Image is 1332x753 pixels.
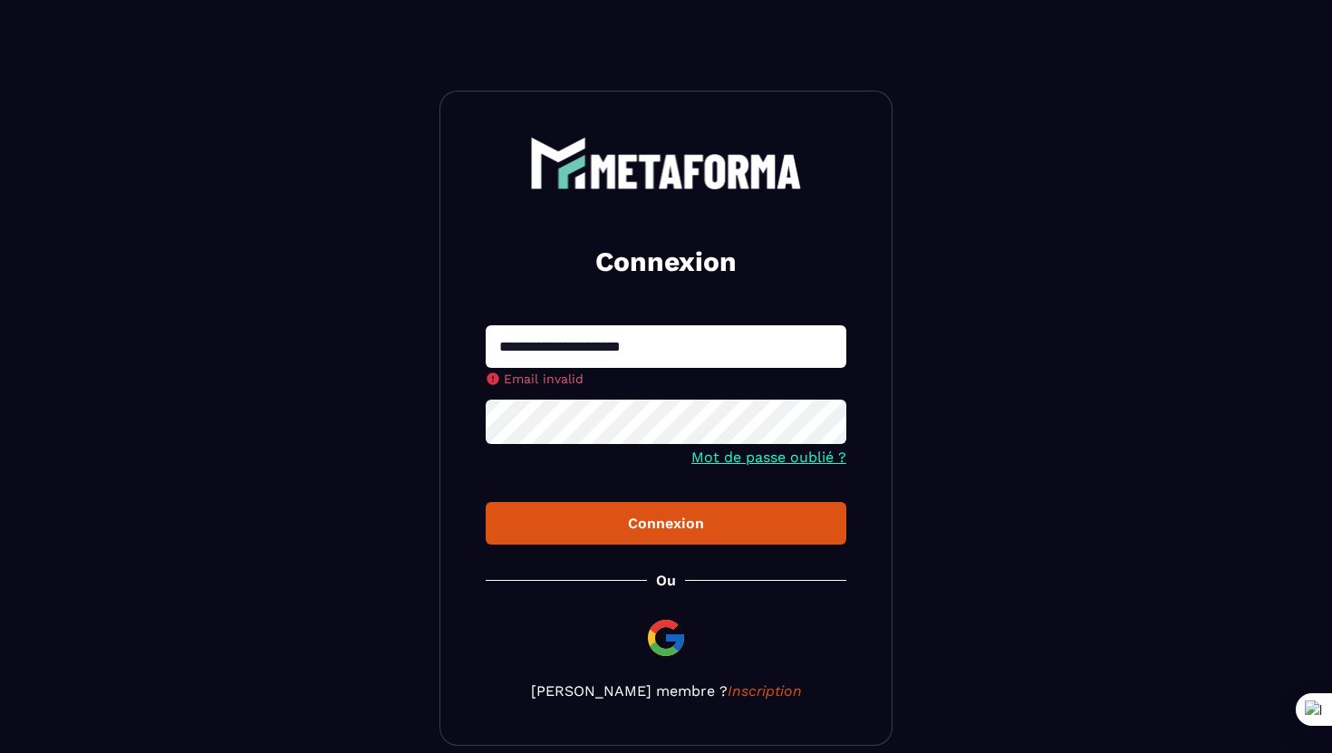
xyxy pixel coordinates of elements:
[644,616,688,660] img: google
[728,682,802,700] a: Inscription
[656,572,676,589] p: Ou
[500,515,832,532] div: Connexion
[691,449,846,466] a: Mot de passe oublié ?
[486,502,846,545] button: Connexion
[507,244,825,280] h2: Connexion
[504,372,584,386] span: Email invalid
[486,137,846,189] a: logo
[486,682,846,700] p: [PERSON_NAME] membre ?
[530,137,802,189] img: logo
